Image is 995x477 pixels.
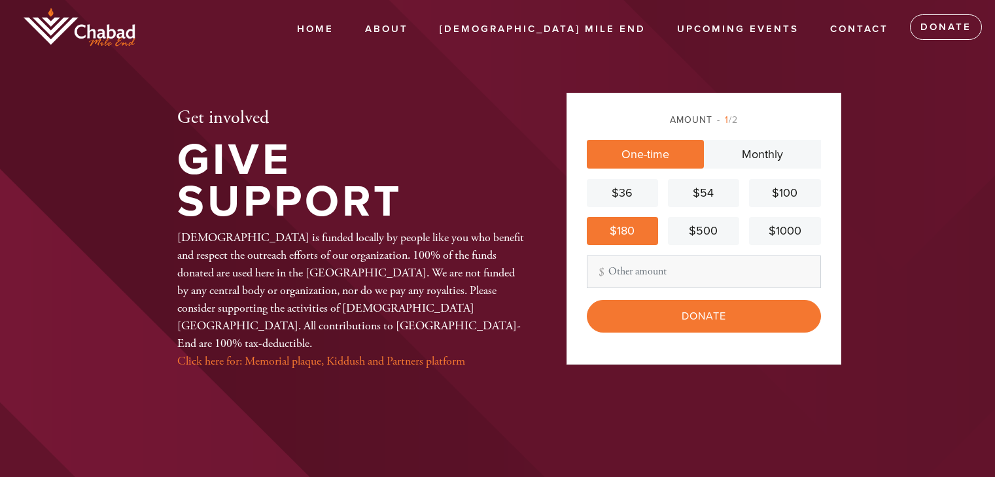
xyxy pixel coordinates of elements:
a: Upcoming Events [667,16,809,41]
a: $180 [587,217,658,245]
a: Donate [910,14,982,41]
div: Amount [587,113,821,127]
div: $180 [592,222,653,240]
span: 1 [725,114,729,125]
a: Click here for: Memorial plaque, Kiddush and Partners platform [177,354,465,369]
a: Contact [820,16,898,41]
div: $100 [754,184,815,202]
div: $36 [592,184,653,202]
a: $100 [749,179,820,207]
a: One-time [587,140,704,169]
div: $1000 [754,222,815,240]
a: $1000 [749,217,820,245]
a: About [355,16,418,41]
a: [DEMOGRAPHIC_DATA] Mile End [430,16,655,41]
a: $36 [587,179,658,207]
h1: Give Support [177,139,524,223]
a: Monthly [704,140,821,169]
h2: Get involved [177,107,524,129]
div: $500 [673,222,734,240]
a: $500 [668,217,739,245]
img: One%20Chabad%20Left%20Logo_Half%20Color%20copy.png [20,7,144,49]
div: $54 [673,184,734,202]
a: $54 [668,179,739,207]
a: Home [287,16,343,41]
input: Donate [587,300,821,333]
input: Other amount [587,255,821,288]
div: [DEMOGRAPHIC_DATA] is funded locally by people like you who benefit and respect the outreach effo... [177,229,524,370]
span: /2 [717,114,738,125]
